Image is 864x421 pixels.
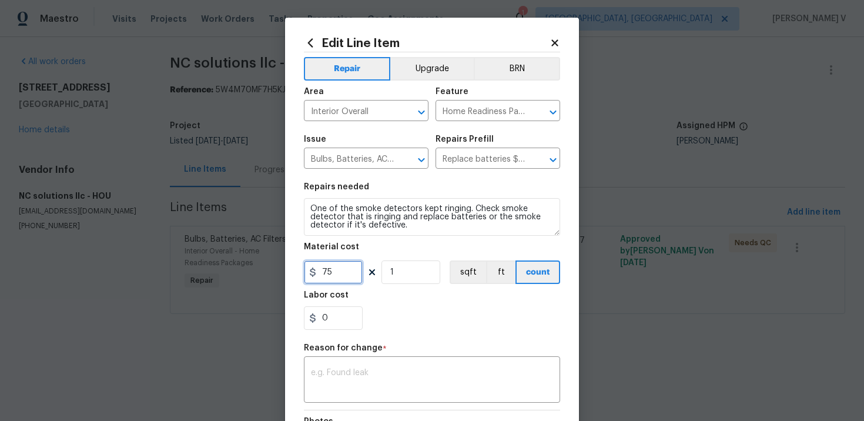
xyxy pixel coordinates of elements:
[413,104,430,121] button: Open
[436,135,494,143] h5: Repairs Prefill
[304,243,359,251] h5: Material cost
[304,88,324,96] h5: Area
[450,260,486,284] button: sqft
[390,57,474,81] button: Upgrade
[304,291,349,299] h5: Labor cost
[304,183,369,191] h5: Repairs needed
[436,88,468,96] h5: Feature
[545,104,561,121] button: Open
[545,152,561,168] button: Open
[413,152,430,168] button: Open
[304,198,560,236] textarea: One of the smoke detectors kept ringing. Check smoke detector that is ringing and replace batteri...
[304,36,550,49] h2: Edit Line Item
[304,57,390,81] button: Repair
[515,260,560,284] button: count
[304,344,383,352] h5: Reason for change
[486,260,515,284] button: ft
[474,57,560,81] button: BRN
[304,135,326,143] h5: Issue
